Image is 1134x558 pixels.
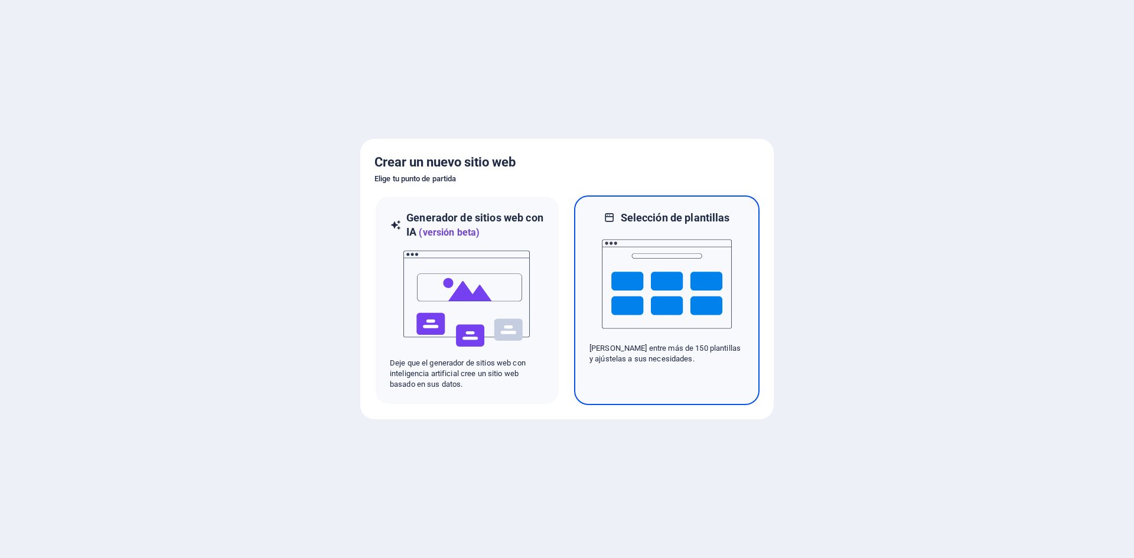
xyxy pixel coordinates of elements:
div: Generador de sitios web con IA(versión beta)aiDeje que el generador de sitios web con inteligenci... [374,195,560,405]
div: Selección de plantillas[PERSON_NAME] entre más de 150 plantillas y ajústelas a sus necesidades. [574,195,760,405]
font: Deje que el generador de sitios web con inteligencia artificial cree un sitio web basado en sus d... [390,358,526,389]
img: ai [402,240,532,358]
font: [PERSON_NAME] entre más de 150 plantillas y ajústelas a sus necesidades. [589,344,741,363]
font: (versión beta) [419,227,480,238]
font: Crear un nuevo sitio web [374,155,516,169]
font: Selección de plantillas [621,211,730,224]
font: Generador de sitios web con IA [406,211,543,238]
font: Elige tu punto de partida [374,174,456,183]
